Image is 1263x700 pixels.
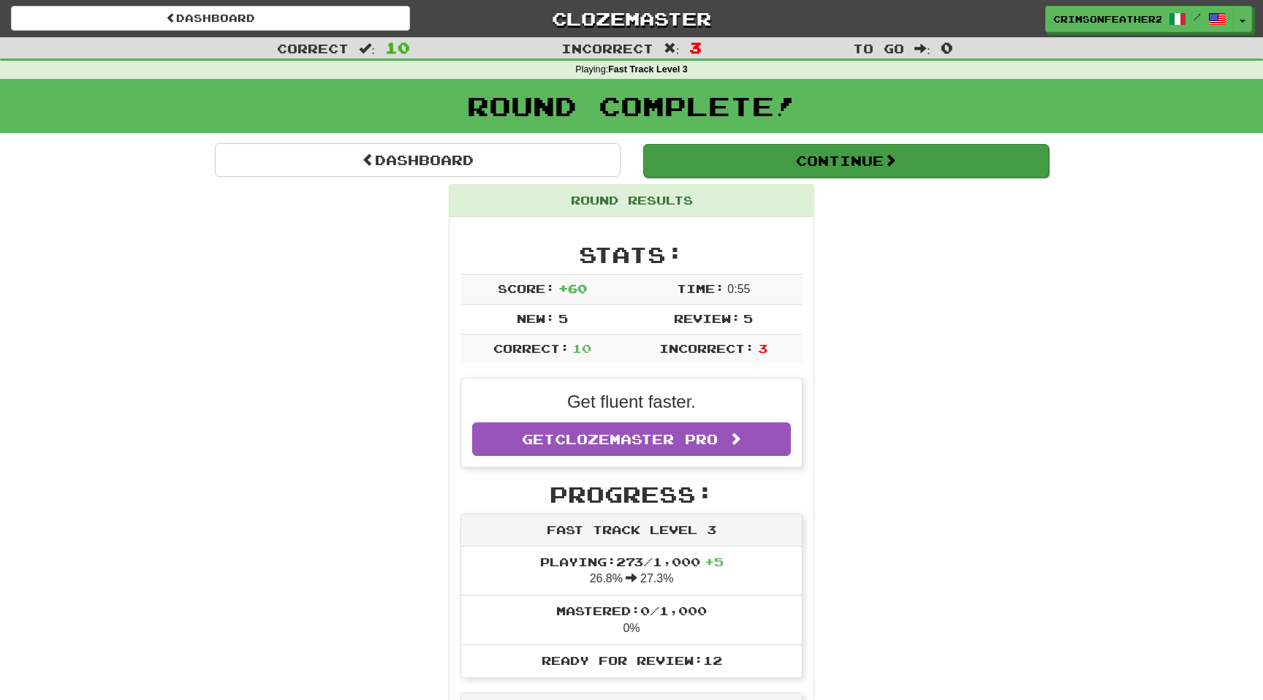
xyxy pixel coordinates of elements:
[461,547,802,596] li: 26.8% 27.3%
[758,341,767,355] span: 3
[914,42,930,55] span: :
[643,144,1049,178] button: Continue
[1194,12,1201,22] span: /
[277,41,349,56] span: Correct
[498,281,555,295] span: Score:
[561,41,653,56] span: Incorrect
[664,42,680,55] span: :
[461,514,802,547] div: Fast Track Level 3
[460,243,803,267] h2: Stats:
[215,143,621,177] a: Dashboard
[460,482,803,506] h2: Progress:
[432,6,831,31] a: Clozemaster
[5,91,1258,121] h1: Round Complete!
[385,39,410,56] span: 10
[705,555,724,568] span: + 5
[558,311,568,325] span: 5
[677,281,724,295] span: Time:
[555,431,718,447] span: Clozemaster Pro
[542,653,722,667] span: Ready for Review: 12
[556,604,707,617] span: Mastered: 0 / 1,000
[659,341,754,355] span: Incorrect:
[1053,12,1161,26] span: CrimsonFeather2906
[461,595,802,645] li: 0%
[572,341,591,355] span: 10
[689,39,702,56] span: 3
[11,6,410,31] a: Dashboard
[493,341,569,355] span: Correct:
[450,185,813,217] div: Round Results
[727,283,750,295] span: 0 : 55
[517,311,555,325] span: New:
[853,41,904,56] span: To go
[743,311,753,325] span: 5
[472,389,791,414] p: Get fluent faster.
[941,39,953,56] span: 0
[359,42,375,55] span: :
[472,422,791,456] a: GetClozemaster Pro
[558,281,587,295] span: + 60
[674,311,740,325] span: Review:
[1045,6,1234,32] a: CrimsonFeather2906 /
[608,64,688,75] strong: Fast Track Level 3
[540,555,724,568] span: Playing: 273 / 1,000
